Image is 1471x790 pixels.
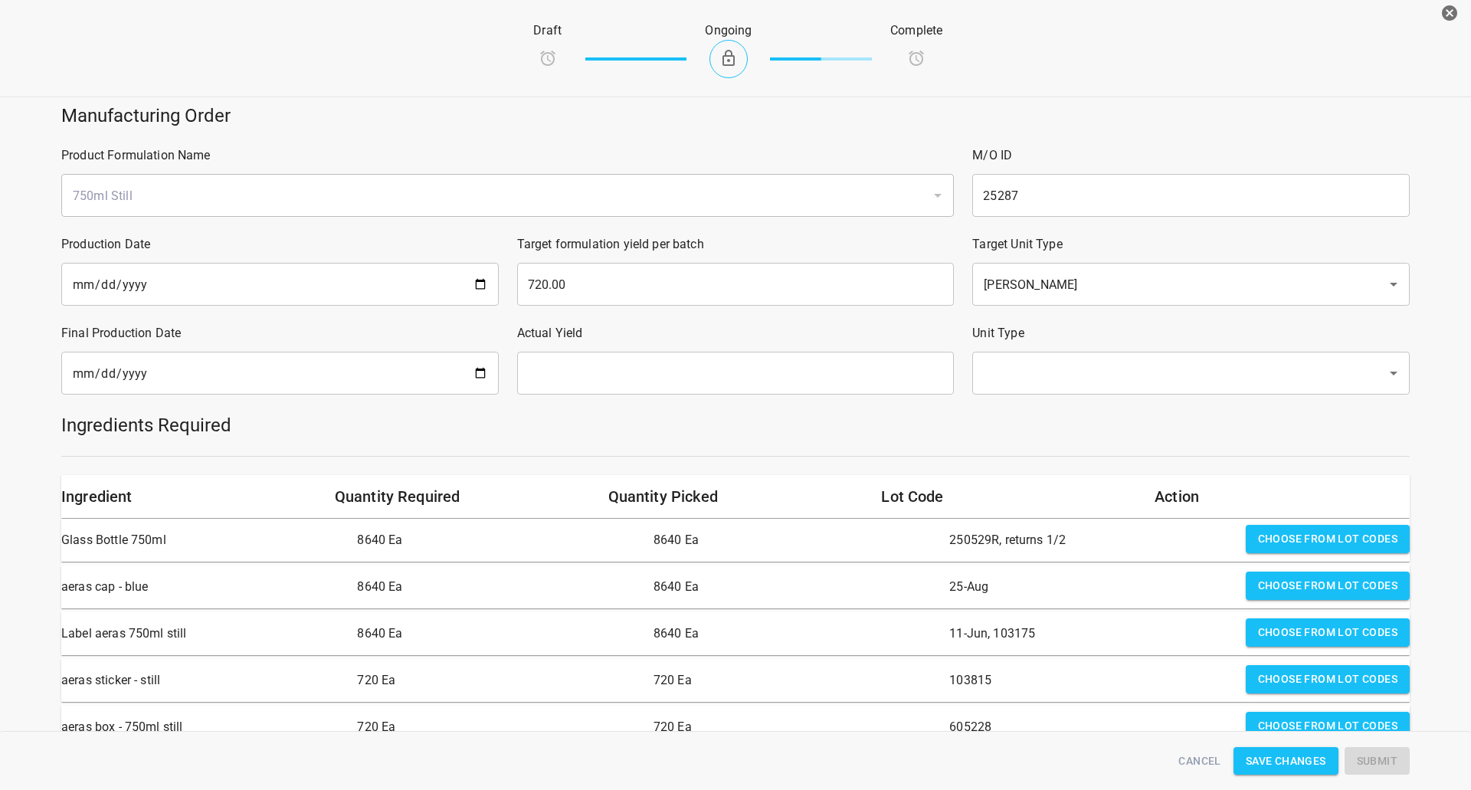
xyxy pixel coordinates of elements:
[949,525,1233,556] p: 250529R, returns 1/2
[1258,529,1397,549] span: Choose from lot codes
[654,618,937,649] p: 8640 Ea
[654,572,937,602] p: 8640 Ea
[1246,525,1410,553] button: Choose from lot codes
[61,712,345,742] p: aeras box - 750ml still
[61,525,345,556] p: Glass Bottle 750ml
[1172,747,1227,775] button: Cancel
[1246,665,1410,693] button: Choose from lot codes
[949,665,1233,696] p: 103815
[949,572,1233,602] p: 25-Aug
[1258,716,1397,736] span: Choose from lot codes
[1155,484,1410,509] h6: Action
[1246,752,1326,771] span: Save Changes
[61,324,499,343] p: Final Production Date
[1178,752,1220,771] span: Cancel
[517,235,955,254] p: Target formulation yield per batch
[654,665,937,696] p: 720 Ea
[61,665,345,696] p: aeras sticker - still
[705,21,752,40] p: Ongoing
[61,618,345,649] p: Label aeras 750ml still
[61,103,1410,128] h5: Manufacturing Order
[61,413,1410,438] h5: Ingredients Required
[1258,670,1397,689] span: Choose from lot codes
[61,235,499,254] p: Production Date
[1258,623,1397,642] span: Choose from lot codes
[61,572,345,602] p: aeras cap - blue
[357,618,640,649] p: 8640 Ea
[1246,618,1410,647] button: Choose from lot codes
[357,665,640,696] p: 720 Ea
[357,712,640,742] p: 720 Ea
[61,146,954,165] p: Product Formulation Name
[654,712,937,742] p: 720 Ea
[1246,712,1410,740] button: Choose from lot codes
[529,21,567,40] p: Draft
[949,712,1233,742] p: 605228
[972,324,1410,343] p: Unit Type
[1383,362,1404,384] button: Open
[608,484,863,509] h6: Quantity Picked
[357,525,640,556] p: 8640 Ea
[1233,747,1338,775] button: Save Changes
[654,525,937,556] p: 8640 Ea
[949,618,1233,649] p: 11-Jun, 103175
[1383,274,1404,295] button: Open
[972,146,1410,165] p: M/O ID
[1246,572,1410,600] button: Choose from lot codes
[972,235,1410,254] p: Target Unit Type
[1258,576,1397,595] span: Choose from lot codes
[517,324,955,343] p: Actual Yield
[890,21,942,40] p: Complete
[357,572,640,602] p: 8640 Ea
[61,484,316,509] h6: Ingredient
[335,484,590,509] h6: Quantity Required
[881,484,1136,509] h6: Lot Code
